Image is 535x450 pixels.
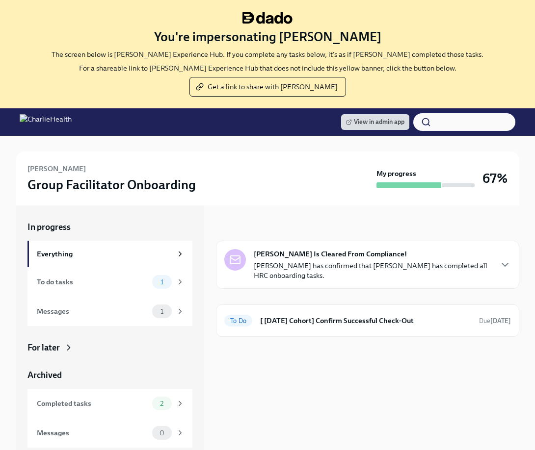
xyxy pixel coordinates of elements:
div: In progress [216,221,259,233]
p: For a shareable link to [PERSON_NAME] Experience Hub that does not include this yellow banner, cl... [79,63,456,73]
div: Messages [37,306,148,317]
span: 1 [155,308,169,315]
h3: 67% [482,170,508,187]
span: To Do [224,317,252,325]
p: The screen below is [PERSON_NAME] Experience Hub. If you complete any tasks below, it's as if [PE... [52,50,483,59]
h3: Group Facilitator Onboarding [27,176,196,194]
a: To Do[ [DATE] Cohort] Confirm Successful Check-OutDue[DATE] [224,313,511,328]
div: Messages [37,427,148,438]
strong: [DATE] [490,317,511,325]
a: In progress [27,221,192,233]
div: Everything [37,249,172,259]
h6: [ [DATE] Cohort] Confirm Successful Check-Out [260,315,471,326]
a: Messages1 [27,297,192,326]
span: October 8th, 2025 13:08 [479,316,511,325]
h3: You're impersonating [PERSON_NAME] [154,28,381,46]
a: To do tasks1 [27,267,192,297]
strong: My progress [376,169,416,178]
a: Messages0 [27,418,192,448]
strong: [PERSON_NAME] Is Cleared From Compliance! [254,249,407,259]
a: Completed tasks2 [27,389,192,418]
span: 1 [155,278,169,286]
div: Completed tasks [37,398,148,409]
span: 0 [154,429,170,437]
div: For later [27,342,60,353]
span: Get a link to share with [PERSON_NAME] [198,82,338,92]
span: Due [479,317,511,325]
span: View in admin app [346,117,404,127]
span: 2 [154,400,169,407]
a: View in admin app [341,114,409,130]
div: To do tasks [37,276,148,287]
a: For later [27,342,192,353]
h6: [PERSON_NAME] [27,163,86,174]
a: Everything [27,241,192,267]
p: [PERSON_NAME] has confirmed that [PERSON_NAME] has completed all HRC onboarding tasks. [254,261,491,280]
button: Get a link to share with [PERSON_NAME] [189,77,346,97]
img: CharlieHealth [20,114,72,130]
a: Archived [27,369,192,381]
img: dado [242,12,293,24]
